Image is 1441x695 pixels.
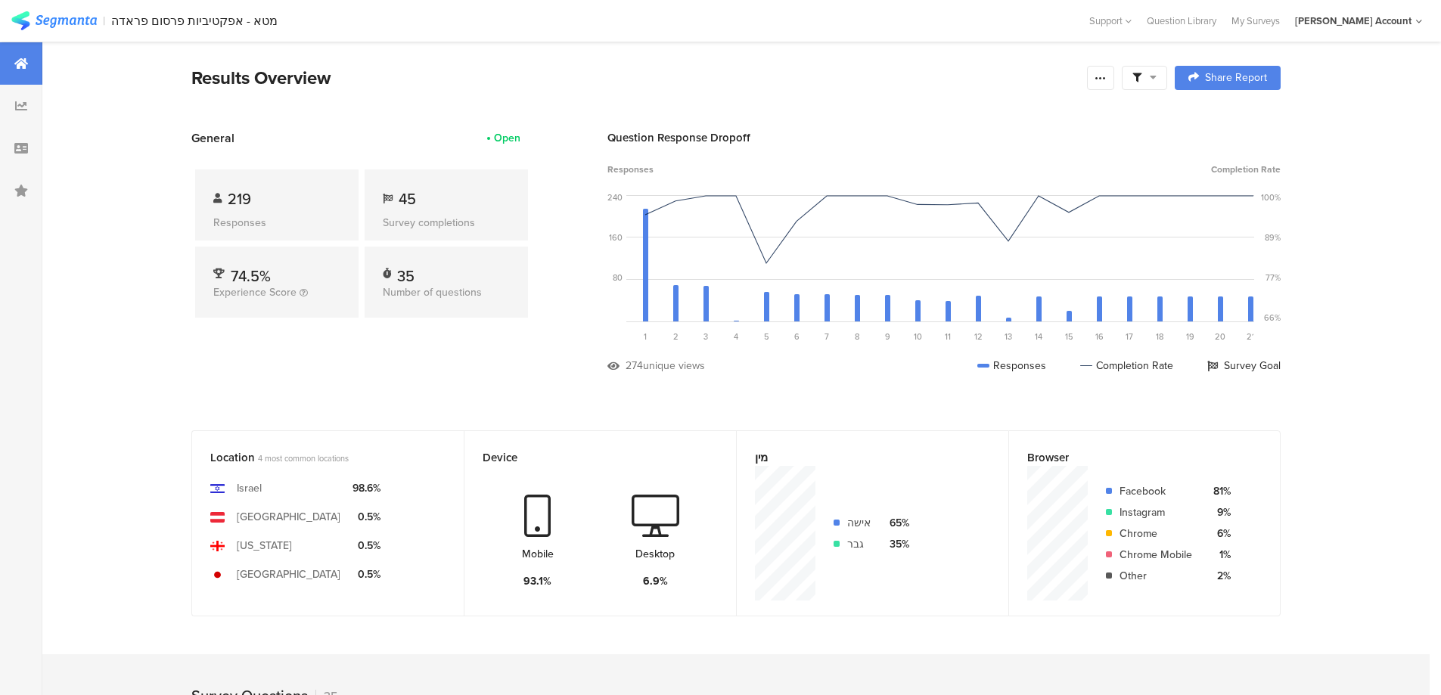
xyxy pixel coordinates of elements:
div: 9% [1204,504,1231,520]
div: 6% [1204,526,1231,541]
div: 65% [883,515,909,531]
span: 5 [764,330,769,343]
span: Responses [607,163,654,176]
div: Open [494,130,520,146]
div: Survey Goal [1207,358,1281,374]
span: 4 [734,330,738,343]
span: 11 [945,330,951,343]
div: 0.5% [352,509,380,525]
div: 80 [613,271,623,284]
span: 15 [1065,330,1073,343]
span: 45 [399,188,416,210]
span: 12 [974,330,983,343]
div: 160 [609,231,623,244]
div: מין [755,449,965,466]
div: 0.5% [352,538,380,554]
span: 219 [228,188,251,210]
div: unique views [643,358,705,374]
div: Device [483,449,693,466]
span: 14 [1035,330,1042,343]
span: 7 [825,330,829,343]
a: Question Library [1139,14,1224,28]
span: Number of questions [383,284,482,300]
span: 9 [885,330,890,343]
a: My Surveys [1224,14,1287,28]
div: Other [1120,568,1192,584]
div: 93.1% [523,573,551,589]
div: Desktop [635,546,675,562]
div: Israel [237,480,262,496]
div: Facebook [1120,483,1192,499]
div: [PERSON_NAME] Account [1295,14,1411,28]
div: 6.9% [643,573,668,589]
div: Completion Rate [1080,358,1173,374]
div: Mobile [522,546,554,562]
div: 1% [1204,547,1231,563]
div: 100% [1261,191,1281,203]
div: 98.6% [352,480,380,496]
div: Responses [977,358,1046,374]
div: 35 [397,265,415,280]
div: 66% [1264,312,1281,324]
span: 6 [794,330,800,343]
div: Browser [1027,449,1237,466]
div: Chrome Mobile [1120,547,1192,563]
span: 18 [1156,330,1163,343]
div: Question Response Dropoff [607,129,1281,146]
div: 274 [626,358,643,374]
span: 20 [1215,330,1225,343]
span: 16 [1095,330,1104,343]
div: Results Overview [191,64,1079,92]
div: 81% [1204,483,1231,499]
div: Location [210,449,421,466]
div: Responses [213,215,340,231]
div: 89% [1265,231,1281,244]
div: Chrome [1120,526,1192,541]
div: גבר [847,536,871,552]
span: 19 [1186,330,1194,343]
span: 2 [673,330,679,343]
span: Completion Rate [1211,163,1281,176]
div: [GEOGRAPHIC_DATA] [237,509,340,525]
div: אישה [847,515,871,531]
span: General [191,129,234,147]
div: | [103,12,105,29]
div: 240 [607,191,623,203]
span: 1 [644,330,647,343]
div: 0.5% [352,566,380,582]
div: Survey completions [383,215,510,231]
div: Support [1089,9,1132,33]
div: [GEOGRAPHIC_DATA] [237,566,340,582]
span: 3 [703,330,708,343]
div: 2% [1204,568,1231,584]
div: מטא - אפקטיביות פרסום פראדה [111,14,278,28]
div: Instagram [1120,504,1192,520]
span: 17 [1126,330,1133,343]
span: 13 [1005,330,1012,343]
img: segmanta logo [11,11,97,30]
span: 74.5% [231,265,271,287]
span: 21 [1247,330,1255,343]
span: 10 [914,330,922,343]
div: [US_STATE] [237,538,292,554]
span: 4 most common locations [258,452,349,464]
span: Share Report [1205,73,1267,83]
div: 77% [1266,271,1281,284]
span: Experience Score [213,284,297,300]
span: 8 [855,330,859,343]
div: 35% [883,536,909,552]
